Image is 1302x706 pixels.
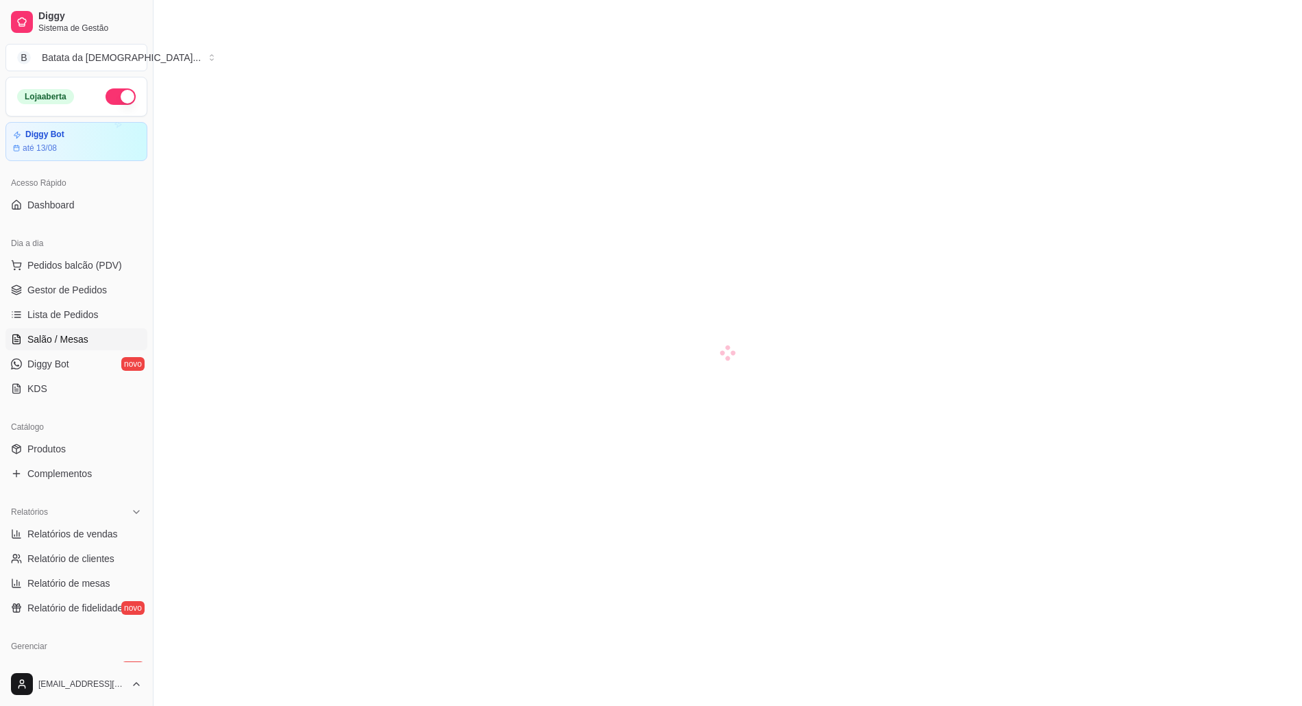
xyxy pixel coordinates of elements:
[27,357,69,371] span: Diggy Bot
[5,172,147,194] div: Acesso Rápido
[27,576,110,590] span: Relatório de mesas
[5,328,147,350] a: Salão / Mesas
[5,548,147,570] a: Relatório de clientes
[5,194,147,216] a: Dashboard
[5,657,147,679] a: Entregadoresnovo
[17,89,74,104] div: Loja aberta
[5,378,147,400] a: KDS
[5,416,147,438] div: Catálogo
[5,438,147,460] a: Produtos
[38,10,142,23] span: Diggy
[17,51,31,64] span: B
[5,122,147,161] a: Diggy Botaté 13/08
[5,668,147,701] button: [EMAIL_ADDRESS][DOMAIN_NAME]
[5,254,147,276] button: Pedidos balcão (PDV)
[23,143,57,154] article: até 13/08
[5,635,147,657] div: Gerenciar
[27,258,122,272] span: Pedidos balcão (PDV)
[5,463,147,485] a: Complementos
[27,467,92,480] span: Complementos
[27,661,85,675] span: Entregadores
[5,572,147,594] a: Relatório de mesas
[5,304,147,326] a: Lista de Pedidos
[5,353,147,375] a: Diggy Botnovo
[27,527,118,541] span: Relatórios de vendas
[5,5,147,38] a: DiggySistema de Gestão
[27,601,123,615] span: Relatório de fidelidade
[5,44,147,71] button: Select a team
[5,597,147,619] a: Relatório de fidelidadenovo
[38,23,142,34] span: Sistema de Gestão
[38,679,125,690] span: [EMAIL_ADDRESS][DOMAIN_NAME]
[25,130,64,140] article: Diggy Bot
[27,308,99,321] span: Lista de Pedidos
[27,382,47,395] span: KDS
[106,88,136,105] button: Alterar Status
[42,51,201,64] div: Batata da [DEMOGRAPHIC_DATA] ...
[5,523,147,545] a: Relatórios de vendas
[27,552,114,565] span: Relatório de clientes
[5,279,147,301] a: Gestor de Pedidos
[27,283,107,297] span: Gestor de Pedidos
[27,332,88,346] span: Salão / Mesas
[11,507,48,518] span: Relatórios
[27,442,66,456] span: Produtos
[27,198,75,212] span: Dashboard
[5,232,147,254] div: Dia a dia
